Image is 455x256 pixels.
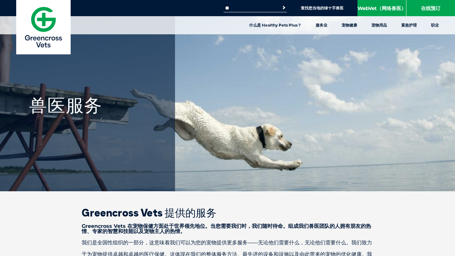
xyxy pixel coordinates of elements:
h2: Greencross Vets 提供的服务 [59,207,396,218]
a: 职业 [424,16,446,34]
h1: 兽医服务 [29,95,159,115]
font: 在线预订 [421,6,440,11]
a: 服务业 [309,16,334,34]
a: 宠物健康 [334,16,364,34]
font: WebVet（网络兽医） [357,6,406,11]
a: 什么是 Healthy Pets Plus？ [242,16,309,34]
a: 宠物用品 [364,16,394,34]
strong: Greencross Vets 在宠物保健方面处于世界领先地位。当您需要我们时，我们随时待命。组成我们兽医团队的人拥有朋友的热情、专家的智慧和技能以及宠物主人的热情。 [82,223,371,234]
a: 紧急护理 [394,16,424,34]
a: 查找您当地的绿十字兽医 [301,6,344,11]
button: 搜索 [281,5,287,11]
